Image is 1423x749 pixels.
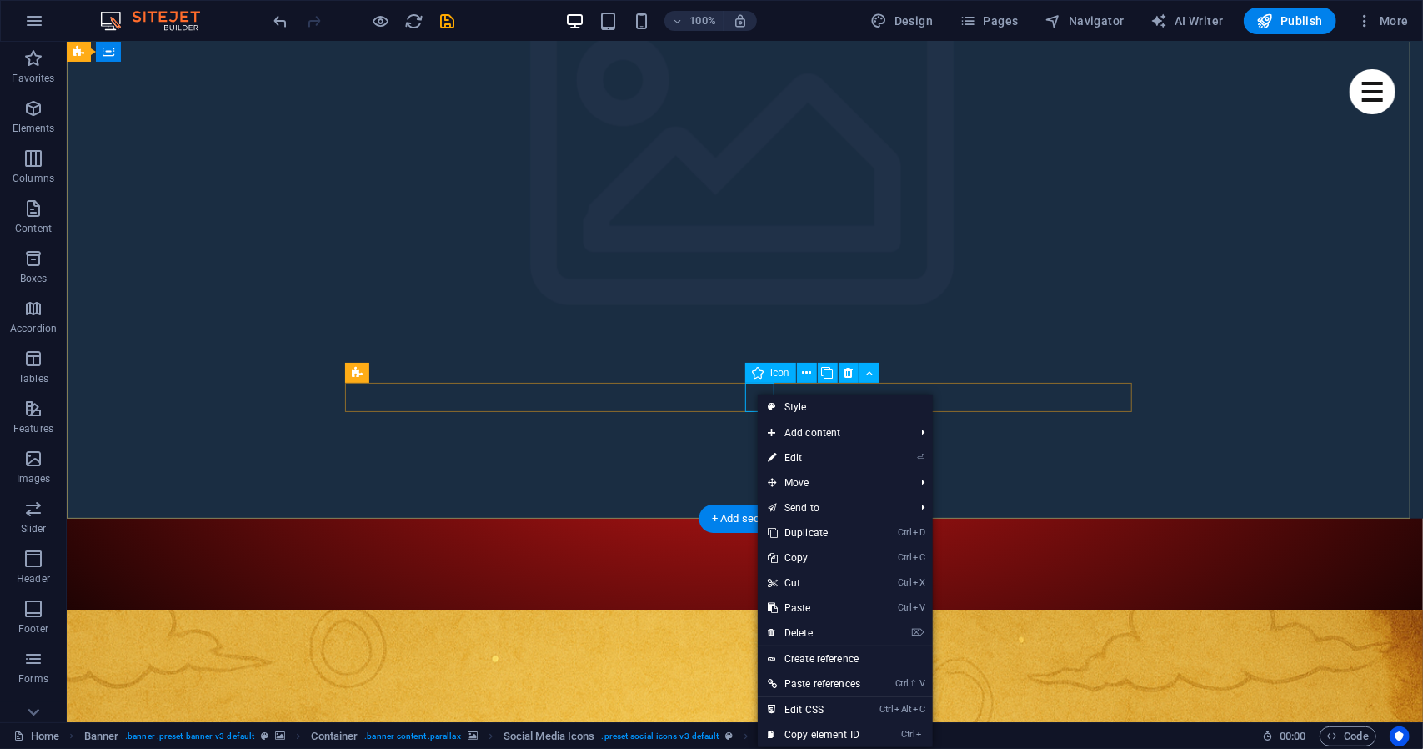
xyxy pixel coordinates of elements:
i: On resize automatically adjust zoom level to fit chosen device. [733,13,748,28]
i: This element contains a background [275,731,285,741]
span: . preset-social-icons-v3-default [602,726,719,746]
a: ⏎Edit [758,445,870,470]
i: Ctrl [895,678,909,689]
p: Slider [21,522,47,535]
i: Save (Ctrl+S) [438,12,458,31]
span: . banner-content .parallax [364,726,460,746]
p: Elements [13,122,55,135]
button: save [438,11,458,31]
button: AI Writer [1145,8,1230,34]
button: Usercentrics [1390,726,1410,746]
i: Ctrl [899,577,912,588]
button: undo [271,11,291,31]
p: Forms [18,672,48,686]
button: Code [1320,726,1376,746]
i: ⏎ [917,452,924,463]
i: V [919,678,924,689]
i: I [916,729,924,740]
i: This element is a customizable preset [261,731,268,741]
button: Pages [953,8,1025,34]
a: CtrlVPaste [758,596,870,621]
i: Ctrl [899,527,912,538]
a: Style [758,395,933,420]
i: This element contains a background [468,731,478,741]
a: CtrlCCopy [758,545,870,571]
a: Click to cancel selection. Double-click to open Pages [13,726,59,746]
span: 00 00 [1280,726,1305,746]
p: Tables [18,372,48,385]
span: Click to select. Double-click to edit [84,726,119,746]
a: ⌦Delete [758,621,870,646]
a: Send to [758,495,908,520]
i: V [913,602,924,613]
a: CtrlAltCEdit CSS [758,697,870,722]
a: Create reference [758,646,933,671]
span: More [1356,13,1409,29]
a: CtrlXCut [758,571,870,596]
button: More [1350,8,1415,34]
i: ⇧ [910,678,918,689]
i: C [913,552,924,563]
p: Footer [18,622,48,636]
i: This element is a customizable preset [726,731,734,741]
span: . banner .preset-banner-v3-default [125,726,254,746]
i: Ctrl [899,602,912,613]
span: Navigator [1045,13,1125,29]
p: Accordion [10,322,57,335]
button: Design [864,8,940,34]
a: CtrlDDuplicate [758,520,870,545]
i: X [913,577,924,588]
nav: breadcrumb [84,726,856,746]
span: Move [758,470,908,495]
a: Ctrl⇧VPaste references [758,671,870,696]
span: Icon [770,368,789,378]
i: Undo: Duplicate elements (Ctrl+Z) [272,12,291,31]
i: Ctrl [902,729,915,740]
span: Pages [960,13,1018,29]
span: Add content [758,420,908,445]
p: Content [15,222,52,235]
button: reload [404,11,424,31]
p: Images [17,472,51,485]
i: Ctrl [880,704,894,715]
i: ⌦ [911,627,924,638]
p: Columns [13,172,54,185]
span: : [1291,730,1294,742]
i: C [913,704,924,715]
span: Click to select. Double-click to edit [504,726,595,746]
p: Features [13,422,53,435]
a: CtrlICopy element ID [758,722,870,747]
i: Reload page [405,12,424,31]
img: Editor Logo [96,11,221,31]
span: AI Writer [1151,13,1224,29]
span: Click to select. Double-click to edit [312,726,358,746]
button: Publish [1244,8,1336,34]
div: + Add section [699,505,791,533]
button: 100% [664,11,724,31]
span: Publish [1257,13,1323,29]
span: Design [871,13,934,29]
h6: 100% [689,11,716,31]
button: Navigator [1039,8,1131,34]
h6: Session time [1262,726,1306,746]
p: Boxes [20,272,48,285]
span: Code [1327,726,1369,746]
p: Header [17,572,50,586]
i: D [913,527,924,538]
i: Ctrl [899,552,912,563]
p: Favorites [12,72,54,85]
i: Alt [895,704,912,715]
